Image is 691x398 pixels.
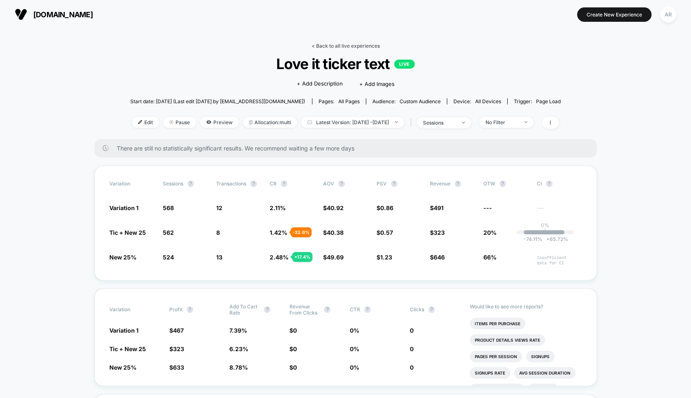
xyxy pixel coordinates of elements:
[109,303,155,316] span: Variation
[434,204,444,211] span: 491
[293,364,297,371] span: 0
[216,180,246,187] span: Transactions
[229,345,248,352] span: 6.23 %
[430,204,444,211] span: $
[470,367,510,379] li: Signups Rate
[324,306,330,313] button: ?
[109,364,136,371] span: New 25%
[319,98,360,104] div: Pages:
[338,180,345,187] button: ?
[410,306,424,312] span: Clicks
[377,229,393,236] span: $
[537,206,582,212] span: ---
[546,236,550,242] span: +
[537,180,582,187] span: CI
[350,345,359,352] span: 0 %
[485,119,518,125] div: No Filter
[216,254,222,261] span: 13
[377,204,393,211] span: $
[307,120,312,124] img: calendar
[542,236,568,242] span: 65.72 %
[536,98,561,104] span: Page Load
[462,122,465,123] img: end
[187,306,193,313] button: ?
[249,120,252,125] img: rebalance
[541,222,549,228] p: 0%
[297,80,343,88] span: + Add Description
[327,229,344,236] span: 40.38
[658,6,679,23] button: AR
[301,117,404,128] span: Latest Version: [DATE] - [DATE]
[109,254,136,261] span: New 25%
[216,229,220,236] span: 8
[483,180,529,187] span: OTW
[289,303,320,316] span: Revenue From Clicks
[229,303,260,316] span: Add To Cart Rate
[169,345,184,352] span: $
[380,229,393,236] span: 0.57
[289,364,297,371] span: $
[293,327,297,334] span: 0
[470,303,582,310] p: Would like to see more reports?
[109,345,146,352] span: Tic + New 25
[350,306,360,312] span: CTR
[408,117,417,129] span: |
[289,327,297,334] span: $
[173,327,184,334] span: 467
[350,364,359,371] span: 0 %
[514,367,575,379] li: Avg Session Duration
[475,98,501,104] span: all devices
[528,384,558,395] li: Returns
[470,318,525,329] li: Items Per Purchase
[130,98,305,104] span: Start date: [DATE] (Last edit [DATE] by [EMAIL_ADDRESS][DOMAIN_NAME])
[410,345,414,352] span: 0
[132,117,159,128] span: Edit
[270,180,277,187] span: CR
[380,254,392,261] span: 1.23
[15,8,27,21] img: Visually logo
[169,306,183,312] span: Profit
[163,229,174,236] span: 562
[187,180,194,187] button: ?
[216,204,222,211] span: 12
[514,98,561,104] div: Trigger:
[434,229,445,236] span: 323
[109,229,146,236] span: Tic + New 25
[109,327,139,334] span: Variation 1
[526,351,555,362] li: Signups
[470,351,522,362] li: Pages Per Session
[377,180,387,187] span: PSV
[470,334,545,346] li: Product Details Views Rate
[470,384,524,395] li: Profit Per Session
[430,229,445,236] span: $
[391,180,397,187] button: ?
[395,121,398,123] img: end
[169,120,173,124] img: end
[338,98,360,104] span: all pages
[163,117,196,128] span: Pause
[350,327,359,334] span: 0 %
[537,255,582,266] span: Insufficient data for CI
[544,228,546,234] p: |
[430,254,445,261] span: $
[400,98,441,104] span: Custom Audience
[455,180,461,187] button: ?
[163,180,183,187] span: Sessions
[117,145,580,152] span: There are still no statistically significant results. We recommend waiting a few more days
[499,180,506,187] button: ?
[12,8,95,21] button: [DOMAIN_NAME]
[152,55,539,72] span: Love it ticker text
[483,229,497,236] span: 20%
[447,98,507,104] span: Device:
[289,345,297,352] span: $
[364,306,371,313] button: ?
[394,60,415,69] p: LIVE
[525,121,527,123] img: end
[292,252,312,262] div: + 17.4 %
[250,180,257,187] button: ?
[483,204,492,211] span: ---
[377,254,392,261] span: $
[430,180,451,187] span: Revenue
[169,327,184,334] span: $
[434,254,445,261] span: 646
